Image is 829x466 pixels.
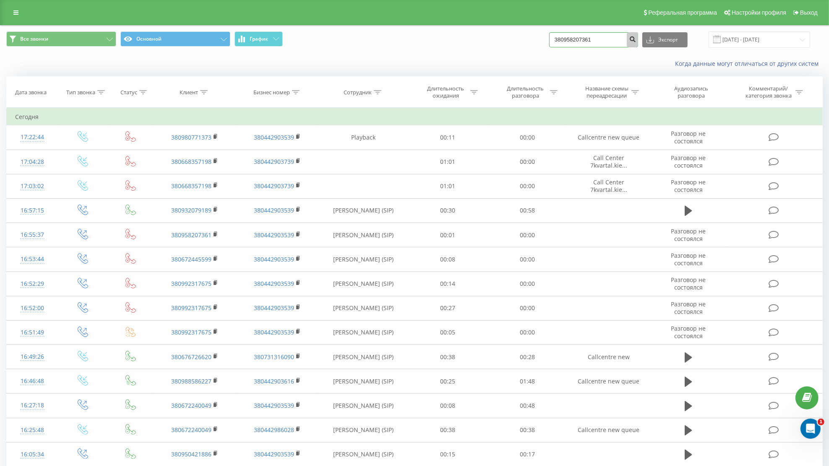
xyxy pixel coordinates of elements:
td: 00:00 [487,223,567,247]
a: 380442903539 [254,328,294,336]
a: 380672445599 [171,255,211,263]
td: Сегодня [7,109,823,125]
a: 380442903739 [254,158,294,166]
div: 16:55:37 [15,227,49,243]
span: Все звонки [20,36,48,42]
a: 380672240049 [171,426,211,434]
span: Реферальная программа [648,9,717,16]
div: Название схемы переадресации [584,85,629,99]
td: [PERSON_NAME] (SIP) [319,247,408,272]
div: 16:05:34 [15,446,49,463]
a: 380950421886 [171,450,211,458]
td: 00:25 [408,369,488,394]
a: 380442903539 [254,280,294,287]
td: 00:00 [487,150,567,174]
div: 16:49:26 [15,349,49,365]
a: 380731316090 [254,353,294,361]
span: Разговор не состоялся [671,154,706,169]
td: 00:01 [408,223,488,247]
span: Настройки профиля [732,9,786,16]
div: Бизнес номер [253,89,290,96]
span: Call Center 7kvartal.kie... [590,178,627,194]
a: 380992317675 [171,280,211,287]
td: [PERSON_NAME] (SIP) [319,320,408,344]
a: 380992317675 [171,328,211,336]
td: 00:14 [408,272,488,296]
a: 380442903539 [254,450,294,458]
td: [PERSON_NAME] (SIP) [319,272,408,296]
a: 380676726620 [171,353,211,361]
a: 380668357198 [171,158,211,166]
td: 00:38 [487,418,567,442]
td: 00:05 [408,320,488,344]
td: 00:58 [487,198,567,223]
span: Разговор не состоялся [671,227,706,243]
td: Callcentre new [567,345,650,369]
td: 00:00 [487,174,567,198]
a: 380668357198 [171,182,211,190]
a: 380442903616 [254,377,294,385]
td: [PERSON_NAME] (SIP) [319,223,408,247]
input: Поиск по номеру [549,32,638,47]
td: [PERSON_NAME] (SIP) [319,394,408,418]
td: 00:48 [487,394,567,418]
td: Playback [319,125,408,150]
a: 380980771373 [171,133,211,141]
a: 380958207361 [171,231,211,239]
td: 00:00 [487,272,567,296]
span: Разговор не состоялся [671,129,706,145]
button: Экспорт [642,32,688,47]
a: 380442903739 [254,182,294,190]
button: График [235,31,283,47]
a: 380932079189 [171,206,211,214]
td: [PERSON_NAME] (SIP) [319,369,408,394]
td: 00:08 [408,247,488,272]
div: 16:53:44 [15,251,49,267]
a: 380442903539 [254,255,294,263]
td: Callcentre new queue [567,125,650,150]
span: Выход [800,9,818,16]
td: [PERSON_NAME] (SIP) [319,418,408,442]
a: 380442903539 [254,401,294,409]
button: Все звонки [6,31,116,47]
td: 01:01 [408,174,488,198]
span: Разговор не состоялся [671,300,706,316]
a: 380442903539 [254,133,294,141]
div: Комментарий/категория звонка [744,85,793,99]
div: 16:52:29 [15,276,49,292]
td: [PERSON_NAME] (SIP) [319,198,408,223]
span: График [250,36,269,42]
td: [PERSON_NAME] (SIP) [319,345,408,369]
div: Сотрудник [344,89,372,96]
td: [PERSON_NAME] (SIP) [319,296,408,320]
span: Разговор не состоялся [671,324,706,340]
td: 00:28 [487,345,567,369]
span: 1 [818,419,824,425]
div: 17:22:44 [15,129,49,145]
a: 380988586227 [171,377,211,385]
a: 380442903539 [254,304,294,312]
span: Разговор не состоялся [671,178,706,194]
td: 00:30 [408,198,488,223]
td: Callcentre new queue [567,369,650,394]
div: 16:51:49 [15,324,49,341]
td: 00:11 [408,125,488,150]
td: 01:01 [408,150,488,174]
span: Разговор не состоялся [671,276,706,291]
td: 00:00 [487,320,567,344]
div: Аудиозапись разговора [664,85,719,99]
div: 17:04:28 [15,154,49,170]
div: 16:46:48 [15,373,49,389]
td: Callcentre new queue [567,418,650,442]
td: 01:48 [487,369,567,394]
div: Длительность ожидания [423,85,468,99]
a: 380442903539 [254,231,294,239]
a: 380992317675 [171,304,211,312]
a: 380442986028 [254,426,294,434]
td: 00:00 [487,247,567,272]
a: Когда данные могут отличаться от других систем [675,60,823,67]
div: Статус [120,89,137,96]
span: Разговор не состоялся [671,251,706,267]
div: 16:25:48 [15,422,49,438]
td: 00:27 [408,296,488,320]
